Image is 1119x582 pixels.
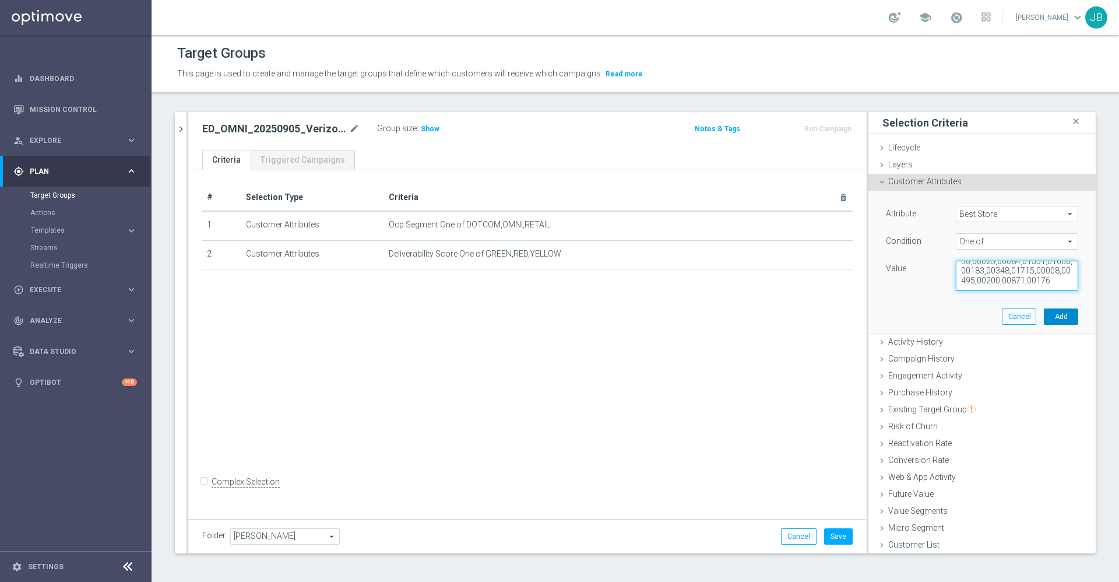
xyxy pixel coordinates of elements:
[882,116,968,129] h3: Selection Criteria
[389,249,561,259] span: Deliverability Score One of GREEN,RED,YELLOW
[389,192,418,202] span: Criteria
[30,208,121,218] a: Actions
[30,191,121,200] a: Target Groups
[202,240,241,269] td: 2
[13,378,138,387] div: lightbulb Optibot +10
[202,531,226,541] label: Folder
[30,243,121,253] a: Streams
[888,472,956,482] span: Web & App Activity
[349,122,360,136] i: mode_edit
[13,166,24,177] i: gps_fixed
[13,135,24,146] i: person_search
[13,316,138,325] button: track_changes Analyze keyboard_arrow_right
[888,337,943,346] span: Activity History
[919,11,931,24] span: school
[13,285,126,295] div: Execute
[1015,9,1085,26] a: [PERSON_NAME]keyboard_arrow_down
[12,562,22,572] i: settings
[175,112,186,146] button: chevron_right
[13,136,138,145] button: person_search Explore keyboard_arrow_right
[31,227,114,234] span: Templates
[241,240,385,269] td: Customer Attributes
[886,263,906,274] label: Value
[1002,308,1036,325] button: Cancel
[13,166,126,177] div: Plan
[13,285,24,295] i: play_circle_outline
[888,143,920,152] span: Lifecycle
[30,137,126,144] span: Explore
[30,261,121,270] a: Realtime Triggers
[13,167,138,176] button: gps_fixed Plan keyboard_arrow_right
[13,346,126,357] div: Data Studio
[604,68,644,80] button: Read more
[13,105,138,114] button: Mission Control
[377,124,417,134] label: Group size
[417,124,418,134] label: :
[177,69,603,78] span: This page is used to create and manage the target groups that define which customers will receive...
[13,73,24,84] i: equalizer
[888,160,913,169] span: Layers
[13,315,24,326] i: track_changes
[888,489,934,499] span: Future Value
[126,135,137,146] i: keyboard_arrow_right
[126,284,137,295] i: keyboard_arrow_right
[241,211,385,240] td: Customer Attributes
[202,150,251,170] a: Criteria
[1044,308,1078,325] button: Add
[126,166,137,177] i: keyboard_arrow_right
[888,422,938,431] span: Risk of Churn
[177,45,266,62] h1: Target Groups
[241,184,385,211] th: Selection Type
[886,209,916,218] lable: Attribute
[30,63,137,94] a: Dashboard
[13,94,137,125] div: Mission Control
[888,388,952,397] span: Purchase History
[1071,11,1084,24] span: keyboard_arrow_down
[30,187,150,204] div: Target Groups
[13,367,137,398] div: Optibot
[888,506,948,516] span: Value Segments
[888,177,962,186] span: Customer Attributes
[888,439,952,448] span: Reactivation Rate
[202,184,241,211] th: #
[888,523,944,532] span: Micro Segment
[175,124,186,135] i: chevron_right
[30,317,126,324] span: Analyze
[13,135,126,146] div: Explore
[30,222,150,239] div: Templates
[781,528,817,545] button: Cancel
[421,125,439,133] span: Show
[13,347,138,356] div: Data Studio keyboard_arrow_right
[839,193,848,202] i: delete_forever
[30,168,126,175] span: Plan
[30,367,122,398] a: Optibot
[888,405,976,414] span: Existing Target Group
[888,455,949,465] span: Conversion Rate
[30,348,126,355] span: Data Studio
[126,315,137,326] i: keyboard_arrow_right
[30,257,150,274] div: Realtime Triggers
[122,378,137,386] div: +10
[888,540,939,549] span: Customer List
[886,236,921,246] lable: Condition
[888,354,955,363] span: Campaign History
[1070,114,1082,129] i: close
[13,74,138,83] button: equalizer Dashboard
[30,94,137,125] a: Mission Control
[28,563,64,570] a: Settings
[13,377,24,388] i: lightbulb
[30,226,138,235] button: Templates keyboard_arrow_right
[30,239,150,257] div: Streams
[202,122,347,136] h2: ED_OMNI_20250905_Verizon_BOS_PA_PHX
[126,225,137,236] i: keyboard_arrow_right
[251,150,355,170] a: Triggered Campaigns
[389,220,550,230] span: Ocp Segment One of DOTCOM,OMNI,RETAIL
[1085,6,1107,29] div: JB
[30,204,150,222] div: Actions
[694,122,741,135] button: Notes & Tags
